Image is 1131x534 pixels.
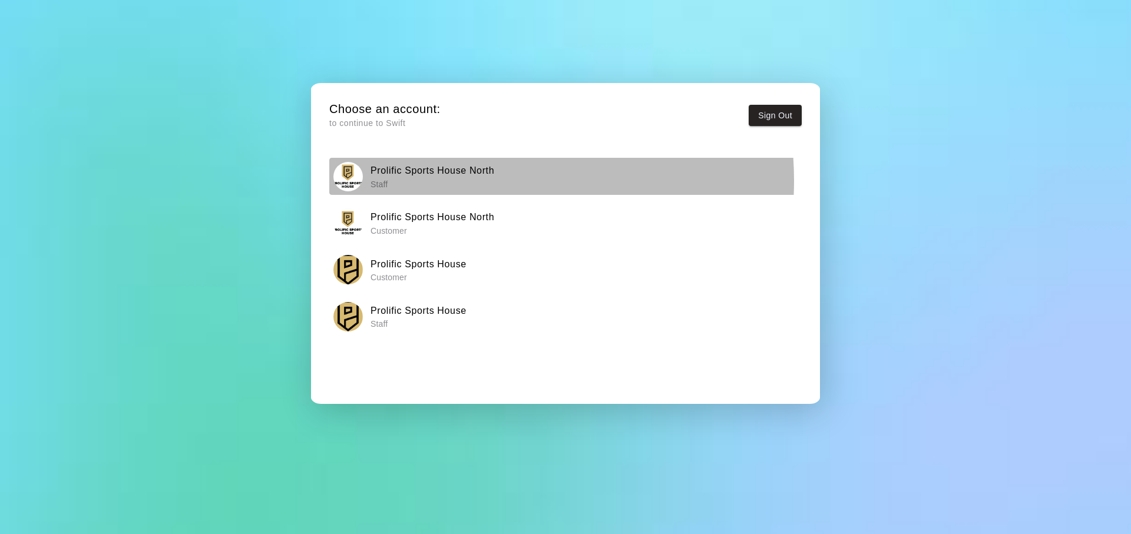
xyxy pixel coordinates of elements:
[333,162,363,191] img: Prolific Sports House North
[333,255,363,284] img: Prolific Sports House
[329,117,441,130] p: to continue to Swift
[371,303,467,319] h6: Prolific Sports House
[371,318,467,330] p: Staff
[371,257,467,272] h6: Prolific Sports House
[371,178,494,190] p: Staff
[371,210,494,225] h6: Prolific Sports House North
[371,163,494,178] h6: Prolific Sports House North
[329,298,802,335] button: Prolific Sports HouseProlific Sports House Staff
[749,105,802,127] button: Sign Out
[329,251,802,288] button: Prolific Sports HouseProlific Sports House Customer
[329,158,802,195] button: Prolific Sports House NorthProlific Sports House North Staff
[371,271,467,283] p: Customer
[329,101,441,117] h5: Choose an account:
[329,204,802,241] button: Prolific Sports House NorthProlific Sports House North Customer
[333,208,363,238] img: Prolific Sports House North
[371,225,494,237] p: Customer
[333,302,363,331] img: Prolific Sports House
